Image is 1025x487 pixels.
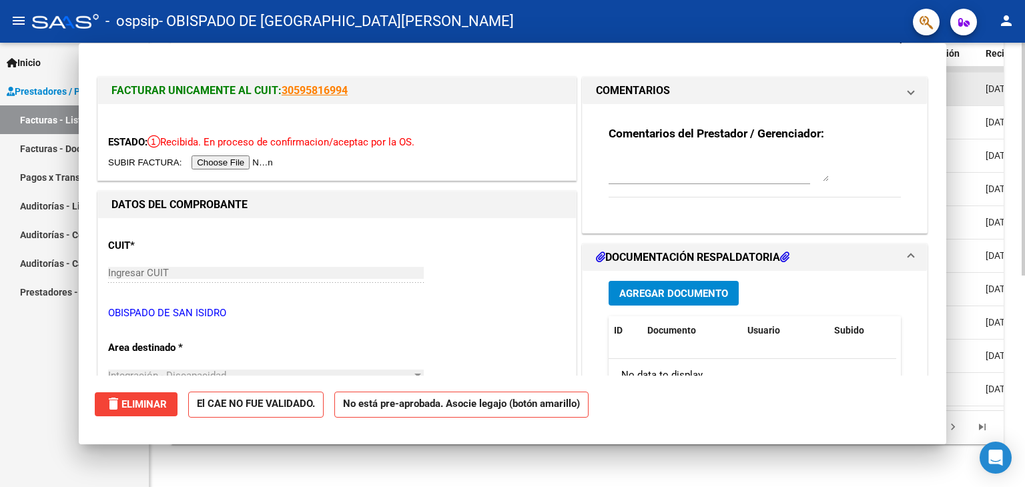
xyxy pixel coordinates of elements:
[282,84,348,97] a: 30595816994
[986,317,1013,328] span: [DATE]
[11,13,27,29] mat-icon: menu
[95,392,178,416] button: Eliminar
[986,384,1013,394] span: [DATE]
[108,238,246,254] p: CUIT
[747,325,780,336] span: Usuario
[742,316,829,345] datatable-header-cell: Usuario
[609,127,824,140] strong: Comentarios del Prestador / Gerenciador:
[7,55,41,70] span: Inicio
[896,316,962,345] datatable-header-cell: Acción
[609,281,739,306] button: Agregar Documento
[970,420,995,435] a: go to last page
[829,316,896,345] datatable-header-cell: Subido
[111,84,282,97] span: FACTURAR UNICAMENTE AL CUIT:
[998,13,1014,29] mat-icon: person
[609,359,896,392] div: No data to display
[920,24,980,83] datatable-header-cell: Días desde Emisión
[986,83,1013,94] span: [DATE]
[609,316,642,345] datatable-header-cell: ID
[940,420,966,435] a: go to next page
[986,250,1013,261] span: [DATE]
[111,198,248,211] strong: DATOS DEL COMPROBANTE
[108,136,147,148] span: ESTADO:
[986,150,1013,161] span: [DATE]
[596,83,670,99] h1: COMENTARIOS
[147,136,414,148] span: Recibida. En proceso de confirmacion/aceptac por la OS.
[986,284,1013,294] span: [DATE]
[980,442,1012,474] div: Open Intercom Messenger
[105,396,121,412] mat-icon: delete
[105,398,167,410] span: Eliminar
[986,117,1013,127] span: [DATE]
[986,33,1023,59] span: Fecha Recibido
[926,33,972,59] span: Días desde Emisión
[105,7,159,36] span: - ospsip
[642,316,742,345] datatable-header-cell: Documento
[619,288,728,300] span: Agregar Documento
[647,325,696,336] span: Documento
[108,370,226,382] span: Integración - Discapacidad
[7,84,128,99] span: Prestadores / Proveedores
[334,392,589,418] strong: No está pre-aprobada. Asocie legajo (botón amarillo)
[986,183,1013,194] span: [DATE]
[108,340,246,356] p: Area destinado *
[614,325,623,336] span: ID
[834,325,864,336] span: Subido
[986,217,1013,227] span: [DATE]
[583,104,927,233] div: COMENTARIOS
[596,250,789,266] h1: DOCUMENTACIÓN RESPALDATORIA
[583,77,927,104] mat-expansion-panel-header: COMENTARIOS
[159,7,514,36] span: - OBISPADO DE [GEOGRAPHIC_DATA][PERSON_NAME]
[108,306,566,321] p: OBISPADO DE SAN ISIDRO
[188,392,324,418] strong: El CAE NO FUE VALIDADO.
[583,244,927,271] mat-expansion-panel-header: DOCUMENTACIÓN RESPALDATORIA
[986,350,1013,361] span: [DATE]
